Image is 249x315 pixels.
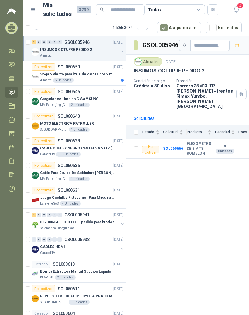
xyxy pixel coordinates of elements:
[32,40,36,44] div: 1
[23,283,126,307] a: Por cotizarSOL060611[DATE] Company LogoREPUESTO VEHICULO: TOYOTA PRADO MODELO 2013, CILINDRAJE 29...
[231,4,242,15] button: 2
[32,48,39,56] img: Company Logo
[183,43,187,47] span: search
[69,103,90,107] div: 2 Unidades
[42,213,46,217] div: 0
[113,187,124,193] p: [DATE]
[7,7,16,15] img: Logo peakr
[57,213,62,217] div: 0
[32,162,55,169] div: Por cotizar
[57,237,62,242] div: 0
[40,177,67,181] p: MM Packaging [GEOGRAPHIC_DATA]
[40,72,116,77] p: Soga o viento para izaje de cargas por 5 metros
[32,63,55,71] div: Por cotizar
[32,285,55,292] div: Por cotizar
[40,121,94,127] p: MOTO ELECTRICA PATROLLER
[58,163,80,168] p: SOL060636
[163,125,187,139] th: Solicitud
[113,138,124,144] p: [DATE]
[58,139,80,143] p: SOL060638
[165,59,177,65] p: [DATE]
[53,262,75,266] p: SOL060613
[23,86,126,110] a: Por cotizarSOL060646[DATE] Company LogoCargador celular tipo C SAMSUNGMM Packaging [GEOGRAPHIC_DA...
[32,187,55,194] div: Por cotizar
[215,130,230,134] span: Cantidad
[32,113,55,120] div: Por cotizar
[163,130,178,134] span: Solicitud
[32,39,125,58] a: 1 0 0 0 0 0 GSOL005946[DATE] Company LogoINSUMOS OCTUPRE PEDIDO 2Almatec
[113,40,124,45] p: [DATE]
[32,295,39,302] img: Company Logo
[134,83,172,88] p: Crédito a 30 días
[52,237,57,242] div: 0
[32,196,39,204] img: Company Logo
[57,40,62,44] div: 0
[32,246,39,253] img: Company Logo
[40,127,67,132] p: SEGURIDAD PROVISER LTDA
[40,219,114,225] p: 002-005345 - CIO LOTE pedido para bufalos
[32,211,125,231] a: 1 0 0 0 0 0 GSOL005941[DATE] Company Logo002-005345 - CIO LOTE pedido para bufalosSalamanca Oleag...
[77,6,91,13] span: 3739
[32,122,39,130] img: Company Logo
[47,40,52,44] div: 0
[43,1,72,19] h1: Mis solicitudes
[32,213,36,217] div: 1
[40,244,65,250] p: CABLES HDMI
[40,275,53,280] p: KLARENS
[113,237,124,243] p: [DATE]
[215,125,238,139] th: Cantidad
[56,152,81,157] div: 100 Unidades
[32,147,39,154] img: Company Logo
[40,201,59,206] p: Lafayette SAS
[40,250,55,255] p: Caracol TV
[40,293,116,299] p: REPUESTO VEHICULO: TOYOTA PRADO MODELO 2013, CILINDRAJE 2982
[47,237,52,242] div: 0
[47,213,52,217] div: 0
[40,152,55,157] p: Caracol TV
[40,226,78,231] p: Salamanca Oleaginosas SAS
[100,7,104,12] span: search
[37,237,41,242] div: 0
[157,22,201,33] button: Asignado a mi
[40,170,116,176] p: Cable Para Equipo De Soldadura [PERSON_NAME]
[64,237,90,242] p: GSOL005938
[142,40,179,50] h3: GSOL005946
[163,146,183,151] a: SOL060666
[142,130,155,134] span: Estado
[40,103,67,107] p: MM Packaging [GEOGRAPHIC_DATA]
[52,40,57,44] div: 0
[37,40,41,44] div: 0
[113,286,124,292] p: [DATE]
[40,96,99,102] p: Cargador celular tipo C SAMSUNG
[134,57,162,66] div: Almatec
[142,125,163,139] th: Estado
[187,125,215,139] th: Producto
[216,149,234,154] div: Unidades
[42,237,46,242] div: 0
[32,270,39,278] img: Company Logo
[40,269,111,275] p: Bomba Extractora Manual Succión Líquido
[40,53,52,58] p: Almatec
[23,258,126,283] a: CerradoSOL060613[DATE] Company LogoBomba Extractora Manual Succión LíquidoKLARENS2 Unidades
[113,163,124,169] p: [DATE]
[55,275,76,280] div: 2 Unidades
[134,68,205,74] p: INSUMOS OCTUPRE PEDIDO 2
[134,79,172,83] p: Condición de pago
[113,23,152,33] div: 1 - 50 de 3084
[23,135,126,159] a: Por cotizarSOL060638[DATE] Company LogoCABLE DUPLEX NEGRO CENTELSA 2X12 (COLOR NEGRO)Caracol TV10...
[40,47,92,53] p: INSUMOS OCTUPRE PEDIDO 2
[32,172,39,179] img: Company Logo
[148,6,161,13] div: Todas
[215,144,235,149] b: 8
[142,146,159,153] div: Por cotizar
[53,78,74,83] div: 5 Unidades
[176,83,234,109] p: Carrera 25 #13-117 [PERSON_NAME] - frente a Rimax Yumbo , [PERSON_NAME][GEOGRAPHIC_DATA]
[64,40,90,44] p: GSOL005946
[32,261,50,268] div: Cerrado
[113,89,124,95] p: [DATE]
[176,79,234,83] p: Dirección
[58,287,80,291] p: SOL060611
[64,213,90,217] p: GSOL005941
[23,159,126,184] a: Por cotizarSOL060636[DATE] Company LogoCable Para Equipo De Soldadura [PERSON_NAME]MM Packaging [...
